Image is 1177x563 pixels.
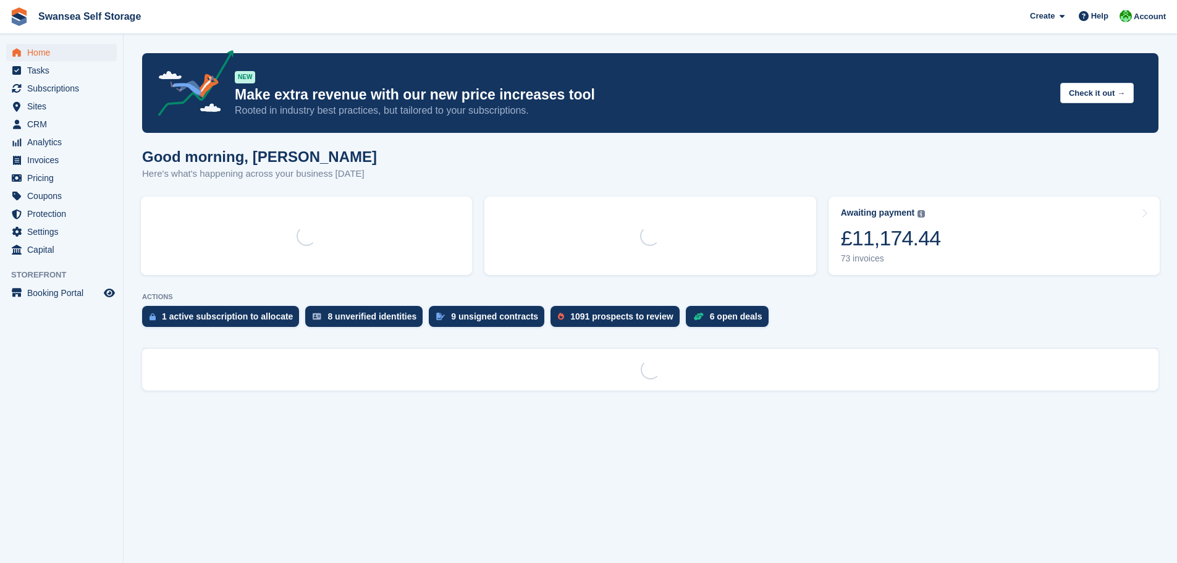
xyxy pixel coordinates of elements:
[162,311,293,321] div: 1 active subscription to allocate
[142,306,305,333] a: 1 active subscription to allocate
[558,313,564,320] img: prospect-51fa495bee0391a8d652442698ab0144808aea92771e9ea1ae160a38d050c398.svg
[6,205,117,222] a: menu
[142,293,1158,301] p: ACTIONS
[451,311,538,321] div: 9 unsigned contracts
[33,6,146,27] a: Swansea Self Storage
[6,187,117,205] a: menu
[1060,83,1134,103] button: Check it out →
[693,312,704,321] img: deal-1b604bf984904fb50ccaf53a9ad4b4a5d6e5aea283cecdc64d6e3604feb123c2.svg
[327,311,416,321] div: 8 unverified identities
[429,306,551,333] a: 9 unsigned contracts
[6,98,117,115] a: menu
[841,208,915,218] div: Awaiting payment
[710,311,762,321] div: 6 open deals
[6,169,117,187] a: menu
[27,151,101,169] span: Invoices
[1030,10,1055,22] span: Create
[27,284,101,302] span: Booking Portal
[686,306,775,333] a: 6 open deals
[1120,10,1132,22] img: Andrew Robbins
[235,71,255,83] div: NEW
[6,151,117,169] a: menu
[27,62,101,79] span: Tasks
[305,306,429,333] a: 8 unverified identities
[829,197,1160,275] a: Awaiting payment £11,174.44 73 invoices
[10,7,28,26] img: stora-icon-8386f47178a22dfd0bd8f6a31ec36ba5ce8667c1dd55bd0f319d3a0aa187defe.svg
[570,311,673,321] div: 1091 prospects to review
[1134,11,1166,23] span: Account
[27,116,101,133] span: CRM
[27,223,101,240] span: Settings
[142,167,377,181] p: Here's what's happening across your business [DATE]
[6,241,117,258] a: menu
[6,133,117,151] a: menu
[6,223,117,240] a: menu
[551,306,686,333] a: 1091 prospects to review
[6,44,117,61] a: menu
[27,133,101,151] span: Analytics
[27,80,101,97] span: Subscriptions
[27,98,101,115] span: Sites
[841,253,941,264] div: 73 invoices
[27,44,101,61] span: Home
[142,148,377,165] h1: Good morning, [PERSON_NAME]
[6,80,117,97] a: menu
[313,313,321,320] img: verify_identity-adf6edd0f0f0b5bbfe63781bf79b02c33cf7c696d77639b501bdc392416b5a36.svg
[27,169,101,187] span: Pricing
[918,210,925,218] img: icon-info-grey-7440780725fd019a000dd9b08b2336e03edf1995a4989e88bcd33f0948082b44.svg
[235,104,1050,117] p: Rooted in industry best practices, but tailored to your subscriptions.
[6,62,117,79] a: menu
[11,269,123,281] span: Storefront
[6,116,117,133] a: menu
[27,205,101,222] span: Protection
[6,284,117,302] a: menu
[150,313,156,321] img: active_subscription_to_allocate_icon-d502201f5373d7db506a760aba3b589e785aa758c864c3986d89f69b8ff3...
[27,187,101,205] span: Coupons
[27,241,101,258] span: Capital
[148,50,234,121] img: price-adjustments-announcement-icon-8257ccfd72463d97f412b2fc003d46551f7dbcb40ab6d574587a9cd5c0d94...
[436,313,445,320] img: contract_signature_icon-13c848040528278c33f63329250d36e43548de30e8caae1d1a13099fd9432cc5.svg
[1091,10,1108,22] span: Help
[102,286,117,300] a: Preview store
[235,86,1050,104] p: Make extra revenue with our new price increases tool
[841,226,941,251] div: £11,174.44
